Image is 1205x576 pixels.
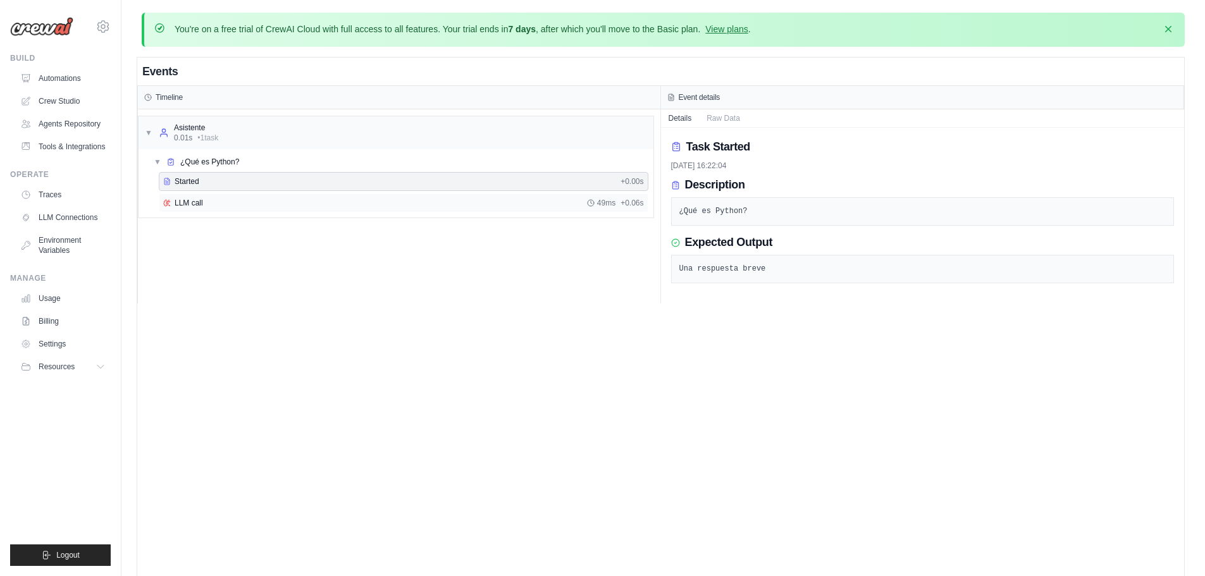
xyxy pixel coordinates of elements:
[15,91,111,111] a: Crew Studio
[39,362,75,372] span: Resources
[156,92,183,102] h3: Timeline
[15,137,111,157] a: Tools & Integrations
[679,205,1166,218] pre: ¿Qué es Python?
[686,138,750,156] h2: Task Started
[671,161,1175,171] div: [DATE] 16:22:04
[10,169,111,180] div: Operate
[175,198,203,208] span: LLM call
[661,109,700,127] button: Details
[685,178,745,192] h3: Description
[154,157,161,167] span: ▼
[56,550,80,560] span: Logout
[175,176,199,187] span: Started
[145,128,152,138] span: ▼
[705,24,748,34] a: View plans
[15,311,111,331] a: Billing
[197,133,218,143] span: • 1 task
[15,357,111,377] button: Resources
[15,334,111,354] a: Settings
[174,133,192,143] span: 0.01s
[15,68,111,89] a: Automations
[174,123,218,133] div: Asistente
[1142,515,1205,576] iframe: Chat Widget
[15,185,111,205] a: Traces
[15,207,111,228] a: LLM Connections
[180,157,239,167] span: ¿Qué es Python?
[15,114,111,134] a: Agents Repository
[15,288,111,309] a: Usage
[10,53,111,63] div: Build
[10,273,111,283] div: Manage
[175,23,751,35] p: You're on a free trial of CrewAI Cloud with full access to all features. Your trial ends in , aft...
[1142,515,1205,576] div: Widget de chat
[679,92,720,102] h3: Event details
[10,544,111,566] button: Logout
[699,109,748,127] button: Raw Data
[621,198,643,208] span: + 0.06s
[679,263,1166,276] pre: Una respuesta breve
[685,236,773,250] h3: Expected Output
[508,24,536,34] strong: 7 days
[10,17,73,36] img: Logo
[142,63,178,80] h2: Events
[621,176,643,187] span: + 0.00s
[597,198,615,208] span: 49ms
[15,230,111,260] a: Environment Variables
